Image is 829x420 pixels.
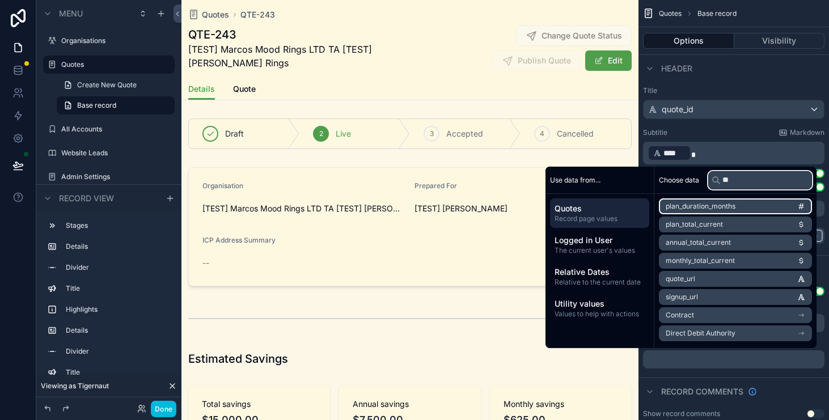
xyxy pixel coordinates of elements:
span: Header [661,63,692,74]
span: annual_total_current [666,238,731,247]
span: Details [188,83,215,95]
span: Values to help with actions [555,309,645,319]
span: Viewing as Tigernaut [41,381,109,391]
a: Create New Quote [57,76,175,94]
span: signup_url [666,292,698,302]
div: scrollable content [545,194,654,328]
label: Divider [66,263,166,272]
span: Utility values [555,298,645,309]
label: Title [643,86,824,95]
a: Markdown [779,128,824,137]
span: Quotes [555,203,645,214]
button: Edit [585,50,632,71]
span: Base record [77,101,116,110]
span: [TEST] Marcos Mood Rings LTD TA [TEST] [PERSON_NAME] Rings [188,43,416,70]
span: Choose data [659,176,699,185]
span: Record view [59,192,114,203]
label: Details [66,242,166,251]
label: Divider [66,347,166,356]
button: Options [643,33,734,49]
span: Create New Quote [77,80,137,90]
label: Title [66,368,166,377]
a: Quotes [188,9,229,20]
span: monthly_total_current [666,256,735,265]
span: Record page values [555,214,645,223]
label: Organisations [61,36,168,45]
span: Use data from... [550,176,600,185]
a: Details [188,79,215,100]
span: Menu [59,8,83,19]
span: Quote [233,83,256,95]
label: Stages [66,221,166,230]
span: Direct Debit Authority [666,329,735,338]
div: scrollable content [643,350,824,368]
div: scrollable content [643,142,824,164]
span: Contract [666,311,694,320]
span: quote_url [666,274,695,283]
label: Details [66,326,166,335]
span: quote_id [662,104,693,115]
div: scrollable content [654,194,817,346]
label: Highlights [66,305,166,314]
span: Quotes [659,9,682,18]
span: Relative to the current date [555,278,645,287]
a: Quote [233,79,256,101]
button: Visibility [734,33,825,49]
span: Markdown [790,128,824,137]
label: All Accounts [61,125,168,134]
label: Subtitle [643,128,667,137]
label: Title [66,284,166,293]
span: Relative Dates [555,266,645,278]
h1: QTE-243 [188,27,416,43]
label: Admin Settings [61,172,168,181]
span: Quotes [202,9,229,20]
button: Done [151,401,176,417]
label: Website Leads [61,149,168,158]
div: scrollable content [36,211,181,379]
span: Base record [697,9,737,18]
span: Record comments [661,386,743,397]
a: QTE-243 [240,9,275,20]
a: Base record [57,96,175,114]
button: quote_id [643,100,824,119]
label: Quotes [61,60,168,69]
span: Logged in User [555,235,645,246]
span: The current user's values [555,246,645,255]
span: plan_total_current [666,220,723,229]
span: plan_duration_months [666,202,735,211]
